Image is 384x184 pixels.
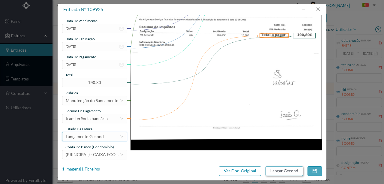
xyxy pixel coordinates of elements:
[63,6,103,12] span: entrada nº 109925
[119,62,124,67] i: icon: calendar
[358,1,378,10] button: PT
[66,132,104,141] div: Lançamento Gecond
[119,44,124,49] i: icon: calendar
[65,109,101,113] span: Formas de Pagamento
[65,127,92,131] span: estado da fatura
[66,96,118,105] div: Manutenção do Saneamento
[65,145,114,149] span: conta do banco (condominio)
[65,55,96,59] span: data de pagamento
[66,152,205,157] span: (PRINCIPAL) - CAIXA ECONOMICA MONTEPIO GERAL ([FINANCIAL_ID])
[65,19,97,23] span: data de vencimento
[120,117,124,120] i: icon: down
[65,91,78,95] span: rubrica
[265,166,303,176] button: Lançar Gecond
[120,135,124,138] i: icon: down
[120,99,124,102] i: icon: down
[62,166,100,172] div: 1 Imagens | 1 Ficheiros
[65,37,95,41] span: data de faturação
[219,166,261,176] button: Ver Doc. Original
[65,73,73,77] span: total
[119,26,124,31] i: icon: calendar
[120,153,124,156] i: icon: down
[66,114,108,123] div: transferência bancária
